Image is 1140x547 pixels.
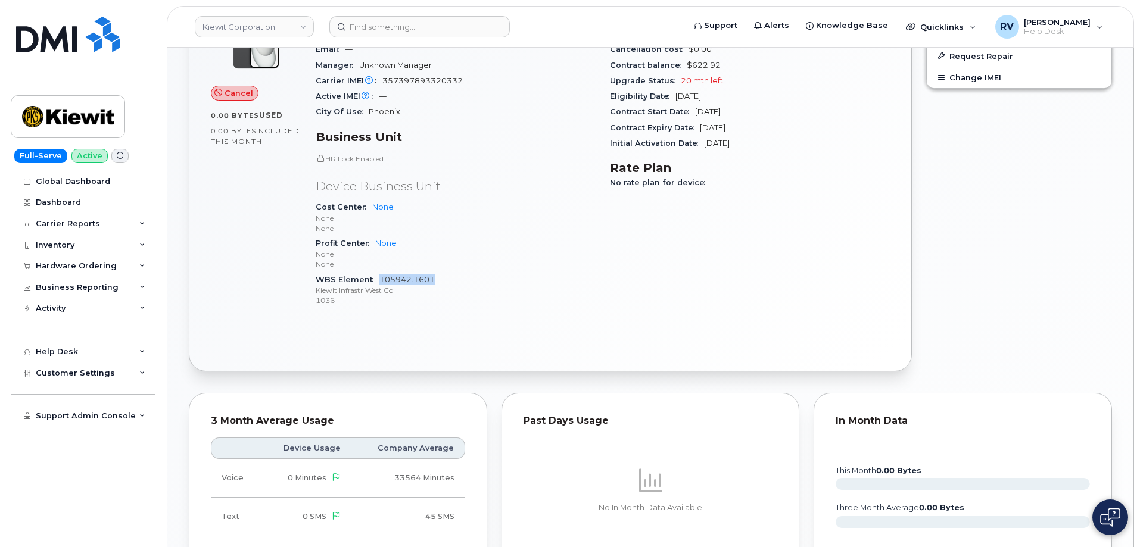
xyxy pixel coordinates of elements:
span: 0 Minutes [288,473,326,482]
span: Eligibility Date [610,92,675,101]
text: this month [835,466,921,475]
span: Email [316,45,345,54]
span: [DATE] [695,107,721,116]
h3: Business Unit [316,130,596,144]
span: Quicklinks [920,22,964,32]
p: None [316,259,596,269]
th: Device Usage [261,437,351,459]
span: [PERSON_NAME] [1024,17,1091,27]
p: None [316,223,596,233]
a: None [372,202,394,211]
span: 357397893320332 [382,76,463,85]
td: 33564 Minutes [351,459,465,498]
div: In Month Data [836,415,1090,427]
span: $622.92 [687,61,721,70]
input: Find something... [329,16,510,37]
p: Device Business Unit [316,178,596,195]
h3: Rate Plan [610,161,890,175]
span: [DATE] [704,139,730,148]
div: 3 Month Average Usage [211,415,465,427]
span: 20 mth left [681,76,723,85]
p: None [316,249,596,259]
button: Change IMEI [927,67,1111,88]
span: 0 SMS [303,512,326,521]
a: Kiewit Corporation [195,16,314,37]
tspan: 0.00 Bytes [876,466,921,475]
td: Voice [211,459,261,498]
span: Profit Center [316,239,375,248]
span: Contract Start Date [610,107,695,116]
span: Help Desk [1024,27,1091,36]
span: Phoenix [369,107,400,116]
span: Manager [316,61,359,70]
div: Quicklinks [898,15,985,39]
td: Text [211,498,261,536]
span: Carrier IMEI [316,76,382,85]
tspan: 0.00 Bytes [919,503,964,512]
p: 1036 [316,295,596,305]
span: Initial Activation Date [610,139,704,148]
span: Upgrade Status [610,76,681,85]
td: 45 SMS [351,498,465,536]
a: Support [686,14,746,37]
span: Contract Expiry Date [610,123,700,132]
span: Unknown Manager [359,61,432,70]
span: Cancellation cost [610,45,689,54]
div: Past Days Usage [524,415,778,427]
span: [DATE] [675,92,701,101]
button: Request Repair [927,45,1111,67]
span: City Of Use [316,107,369,116]
span: Cost Center [316,202,372,211]
span: Support [704,20,737,32]
span: Cancel [225,87,253,99]
span: Alerts [764,20,789,32]
p: HR Lock Enabled [316,154,596,164]
a: Alerts [746,14,798,37]
span: — [345,45,353,54]
th: Company Average [351,437,465,459]
span: RV [1000,20,1014,34]
span: Active IMEI [316,92,379,101]
p: None [316,213,596,223]
span: 0.00 Bytes [211,127,256,135]
p: Kiewit Infrastr West Co [316,285,596,295]
span: — [379,92,387,101]
span: used [259,111,283,120]
img: Open chat [1100,508,1120,527]
div: Rodolfo Vasquez [987,15,1111,39]
span: WBS Element [316,275,379,284]
span: $0.00 [689,45,712,54]
span: Knowledge Base [816,20,888,32]
a: 105942.1601 [379,275,435,284]
p: No In Month Data Available [524,502,778,513]
span: [DATE] [700,123,725,132]
span: included this month [211,126,300,146]
a: Knowledge Base [798,14,896,37]
span: Contract balance [610,61,687,70]
span: No rate plan for device [610,178,711,187]
span: 0.00 Bytes [211,111,259,120]
text: three month average [835,503,964,512]
a: None [375,239,397,248]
